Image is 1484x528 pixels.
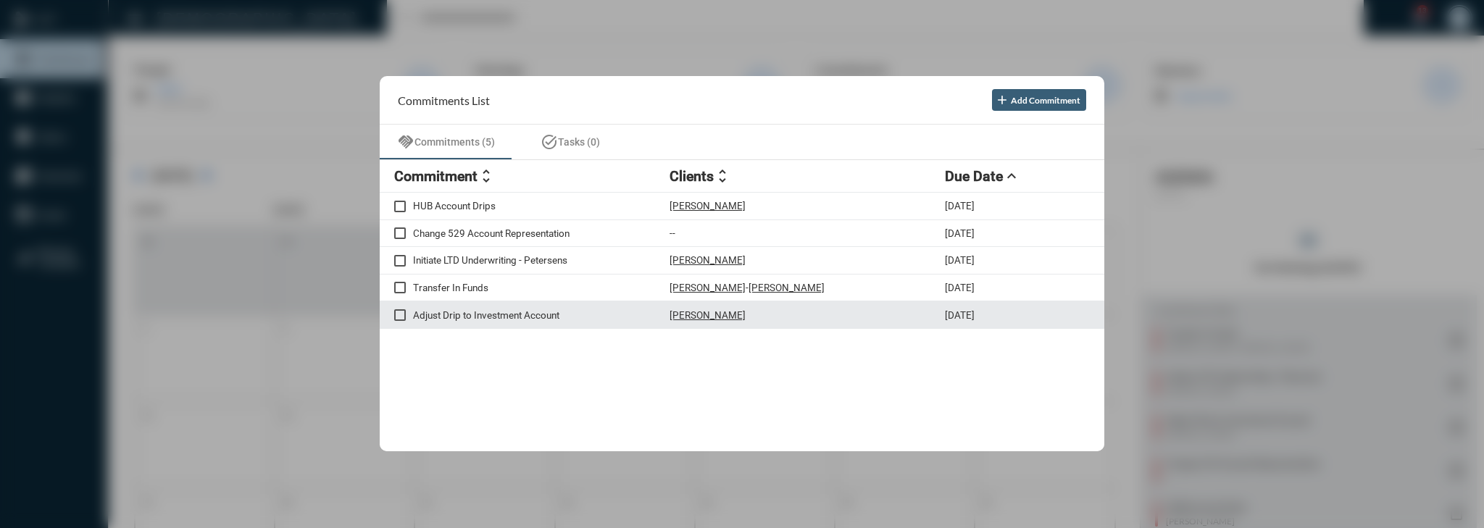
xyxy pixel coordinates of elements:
[670,227,675,239] p: --
[398,93,490,107] h2: Commitments List
[541,133,558,151] mat-icon: task_alt
[670,282,746,293] p: [PERSON_NAME]
[945,282,975,293] p: [DATE]
[992,89,1086,111] button: Add Commitment
[670,168,714,185] h2: Clients
[945,255,975,267] p: [DATE]
[945,309,975,321] p: [DATE]
[995,93,1009,107] mat-icon: add
[670,309,746,321] p: [PERSON_NAME]
[413,255,670,267] p: Initiate LTD Underwriting - Petersens
[670,255,746,267] p: [PERSON_NAME]
[670,201,746,212] p: [PERSON_NAME]
[413,282,670,293] p: Transfer In Funds
[397,133,414,151] mat-icon: handshake
[714,167,731,185] mat-icon: unfold_more
[945,227,975,239] p: [DATE]
[478,167,495,185] mat-icon: unfold_more
[749,282,825,293] p: [PERSON_NAME]
[413,309,670,321] p: Adjust Drip to Investment Account
[414,136,495,148] span: Commitments (5)
[394,168,478,185] h2: Commitment
[413,201,670,212] p: HUB Account Drips
[558,136,600,148] span: Tasks (0)
[413,227,670,239] p: Change 529 Account Representation
[945,168,1003,185] h2: Due Date
[746,282,749,293] p: -
[945,201,975,212] p: [DATE]
[1003,167,1020,185] mat-icon: expand_less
